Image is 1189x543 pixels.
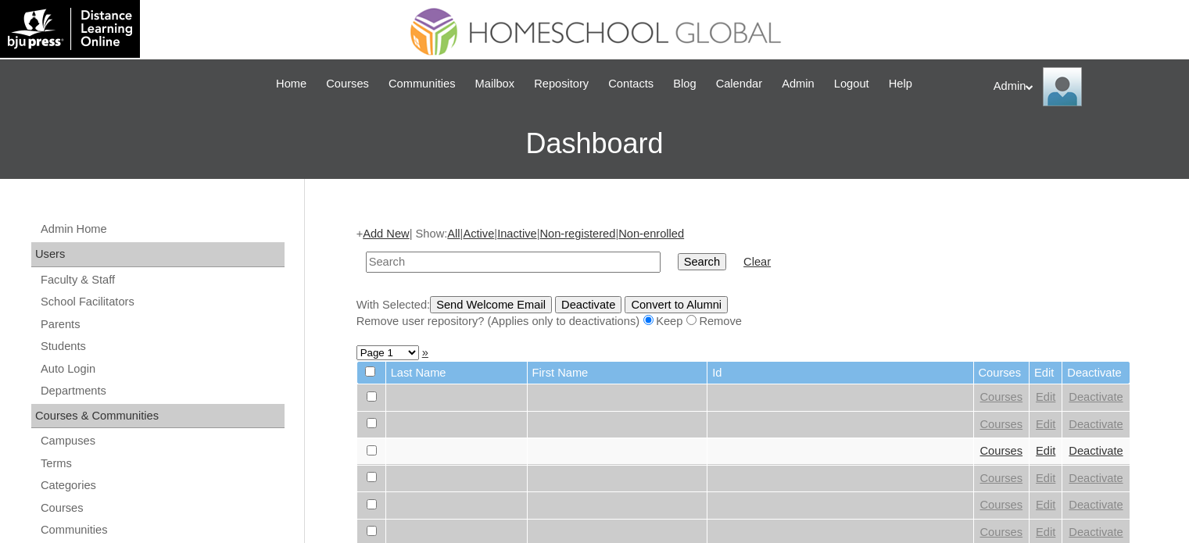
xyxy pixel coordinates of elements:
div: Remove user repository? (Applies only to deactivations) Keep Remove [356,313,1130,330]
input: Convert to Alumni [625,296,728,313]
span: Calendar [716,75,762,93]
span: Courses [326,75,369,93]
a: Edit [1036,526,1055,538]
a: Courses [980,445,1023,457]
a: Categories [39,476,285,495]
input: Search [366,252,661,273]
a: Deactivate [1069,418,1123,430]
a: Courses [980,498,1023,511]
a: School Facilitators [39,292,285,312]
a: Home [268,75,314,93]
a: All [447,227,460,240]
a: Auto Login [39,359,285,379]
a: Calendar [708,75,770,93]
td: Last Name [386,362,527,384]
input: Send Welcome Email [430,296,552,313]
a: Courses [39,498,285,518]
a: Admin [774,75,822,93]
span: Logout [834,75,869,93]
a: Non-registered [539,227,615,240]
a: Students [39,337,285,356]
a: Courses [318,75,377,93]
a: Communities [381,75,464,93]
a: Deactivate [1069,472,1123,484]
a: Add New [363,227,409,240]
div: Admin [994,67,1173,106]
a: Deactivate [1069,391,1123,403]
a: Deactivate [1069,498,1123,511]
span: Help [889,75,912,93]
a: Clear [743,255,771,268]
img: logo-white.png [8,8,132,50]
td: Id [707,362,972,384]
a: Edit [1036,418,1055,430]
h3: Dashboard [8,109,1181,179]
div: Users [31,242,285,267]
a: Campuses [39,431,285,451]
a: Courses [980,391,1023,403]
a: Courses [980,418,1023,430]
td: Courses [974,362,1030,384]
a: Courses [980,526,1023,538]
span: Admin [782,75,815,93]
a: Edit [1036,391,1055,403]
a: Contacts [600,75,661,93]
div: Courses & Communities [31,404,285,429]
a: Active [463,227,494,240]
a: Repository [526,75,596,93]
a: Edit [1036,472,1055,484]
input: Deactivate [555,296,621,313]
td: Edit [1030,362,1062,384]
a: Communities [39,520,285,540]
a: Help [881,75,920,93]
a: Edit [1036,498,1055,511]
div: + | Show: | | | | [356,226,1130,329]
a: Departments [39,381,285,401]
td: First Name [528,362,707,384]
a: Faculty & Staff [39,270,285,290]
span: Repository [534,75,589,93]
a: Deactivate [1069,526,1123,538]
a: Terms [39,454,285,473]
a: Inactive [497,227,537,240]
span: Mailbox [475,75,515,93]
a: Mailbox [467,75,523,93]
a: Edit [1036,445,1055,457]
a: Non-enrolled [618,227,684,240]
a: Admin Home [39,220,285,239]
span: Home [276,75,306,93]
a: Deactivate [1069,445,1123,457]
img: Admin Homeschool Global [1043,67,1082,106]
a: » [422,346,428,359]
div: With Selected: [356,296,1130,330]
span: Communities [389,75,456,93]
span: Contacts [608,75,654,93]
a: Blog [665,75,704,93]
input: Search [678,253,726,270]
a: Logout [826,75,877,93]
a: Parents [39,315,285,334]
a: Courses [980,472,1023,484]
span: Blog [673,75,696,93]
td: Deactivate [1062,362,1129,384]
